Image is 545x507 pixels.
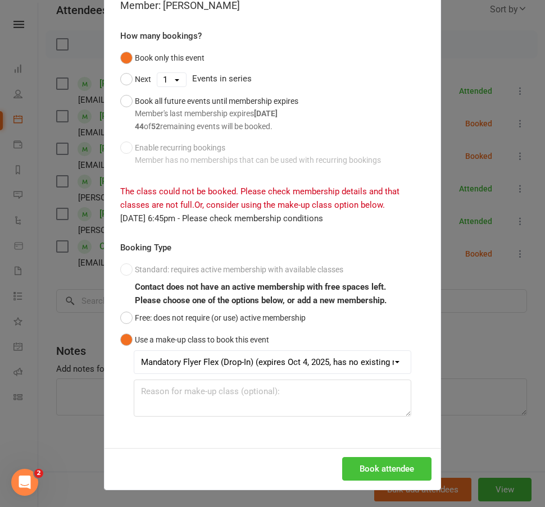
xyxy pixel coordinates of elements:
[120,47,205,68] button: Book only this event
[120,329,269,350] button: Use a make-up class to book this event
[135,95,298,133] div: Book all future events until membership expires
[135,295,387,305] b: Please choose one of the options below, or add a new membership.
[120,29,202,43] label: How many bookings?
[194,200,385,210] span: Or, consider using the make-up class option below.
[11,469,38,496] iframe: Intercom live chat
[120,241,171,254] label: Booking Type
[120,186,399,210] span: The class could not be booked. Please check membership details and that classes are not full.
[120,307,306,328] button: Free: does not require (or use) active membership
[120,68,151,90] button: Next
[135,122,144,131] strong: 44
[135,282,386,292] b: Contact does not have an active membership with free spaces left.
[120,212,425,225] div: [DATE] 6:45pm - Please check membership conditions
[120,90,298,137] button: Book all future events until membership expiresMember's last membership expires[DATE]44of52remain...
[135,120,298,133] div: of remaining events will be booked.
[120,68,425,90] div: Events in series
[342,457,432,481] button: Book attendee
[151,122,160,131] strong: 52
[135,107,298,120] div: Member's last membership expires
[254,109,278,118] strong: [DATE]
[34,469,43,478] span: 2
